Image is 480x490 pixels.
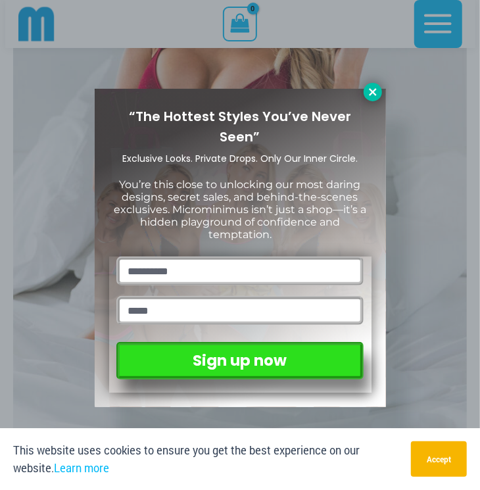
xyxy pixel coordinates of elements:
[114,178,366,241] span: You’re this close to unlocking our most daring designs, secret sales, and behind-the-scenes exclu...
[411,441,467,477] button: Accept
[129,107,351,146] span: “The Hottest Styles You’ve Never Seen”
[122,152,358,165] span: Exclusive Looks. Private Drops. Only Our Inner Circle.
[116,342,363,380] button: Sign up now
[13,441,401,477] p: This website uses cookies to ensure you get the best experience on our website.
[54,461,109,475] a: Learn more
[364,83,382,101] button: Close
